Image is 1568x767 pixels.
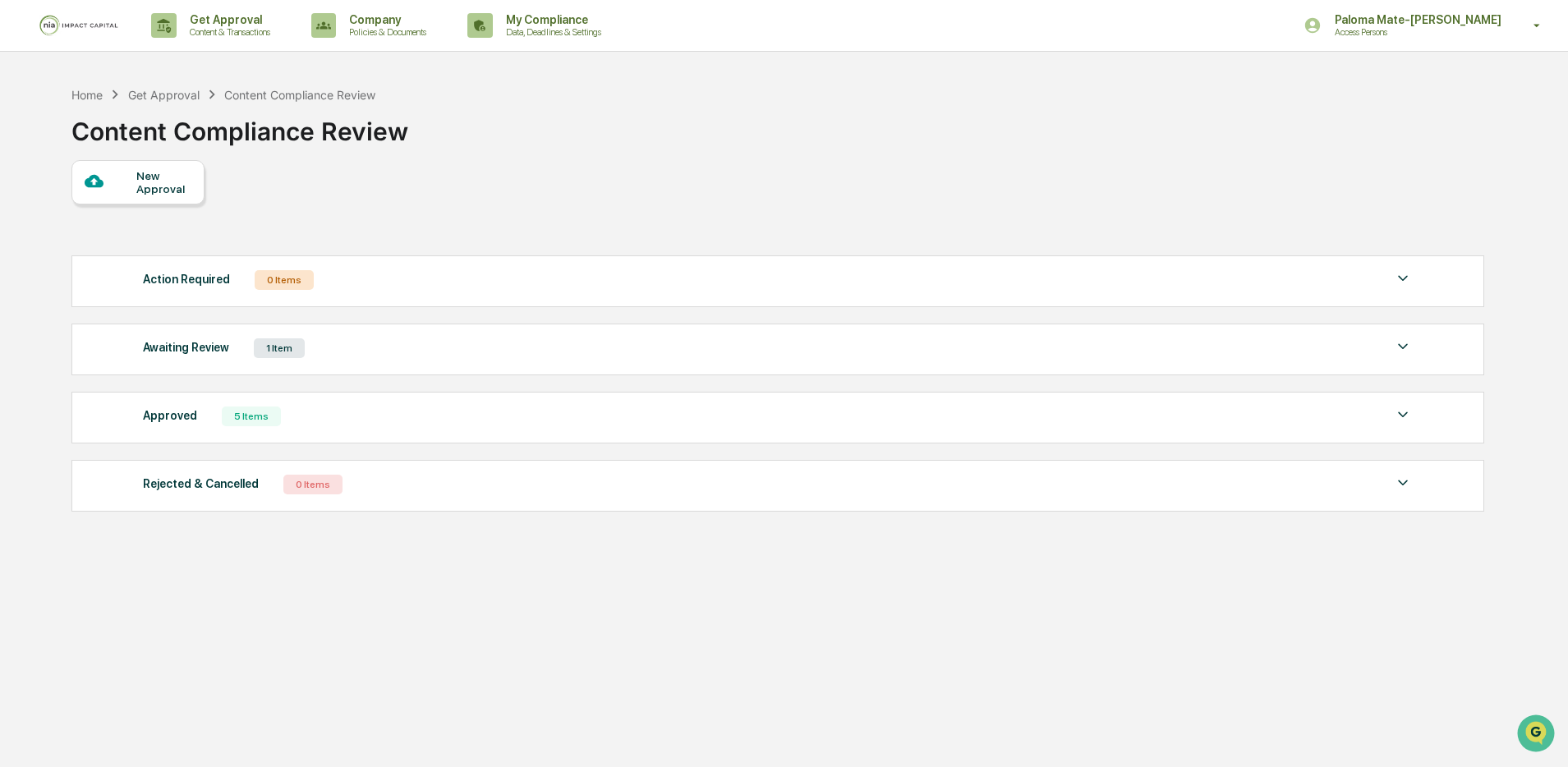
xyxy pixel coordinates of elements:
[39,15,118,36] img: logo
[1393,405,1413,425] img: caret
[43,75,271,92] input: Clear
[136,169,191,195] div: New Approval
[143,405,197,426] div: Approved
[1322,13,1510,26] p: Paloma Mate-[PERSON_NAME]
[113,200,210,230] a: 🗄️Attestations
[143,473,259,494] div: Rejected & Cancelled
[493,13,609,26] p: My Compliance
[336,26,435,38] p: Policies & Documents
[177,13,278,26] p: Get Approval
[56,126,269,142] div: Start new chat
[224,88,375,102] div: Content Compliance Review
[143,337,229,358] div: Awaiting Review
[16,34,299,61] p: How can we help?
[128,88,200,102] div: Get Approval
[1393,269,1413,288] img: caret
[254,338,305,358] div: 1 Item
[255,270,314,290] div: 0 Items
[119,209,132,222] div: 🗄️
[1322,26,1483,38] p: Access Persons
[336,13,435,26] p: Company
[283,475,343,494] div: 0 Items
[163,278,199,291] span: Pylon
[33,238,103,255] span: Data Lookup
[1515,713,1560,757] iframe: Open customer support
[16,126,46,155] img: 1746055101610-c473b297-6a78-478c-a979-82029cc54cd1
[16,209,30,222] div: 🖐️
[71,88,103,102] div: Home
[56,142,208,155] div: We're available if you need us!
[1393,473,1413,493] img: caret
[16,240,30,253] div: 🔎
[1393,337,1413,356] img: caret
[177,26,278,38] p: Content & Transactions
[143,269,230,290] div: Action Required
[10,232,110,261] a: 🔎Data Lookup
[136,207,204,223] span: Attestations
[10,200,113,230] a: 🖐️Preclearance
[33,207,106,223] span: Preclearance
[71,103,408,146] div: Content Compliance Review
[493,26,609,38] p: Data, Deadlines & Settings
[222,406,281,426] div: 5 Items
[279,131,299,150] button: Start new chat
[116,278,199,291] a: Powered byPylon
